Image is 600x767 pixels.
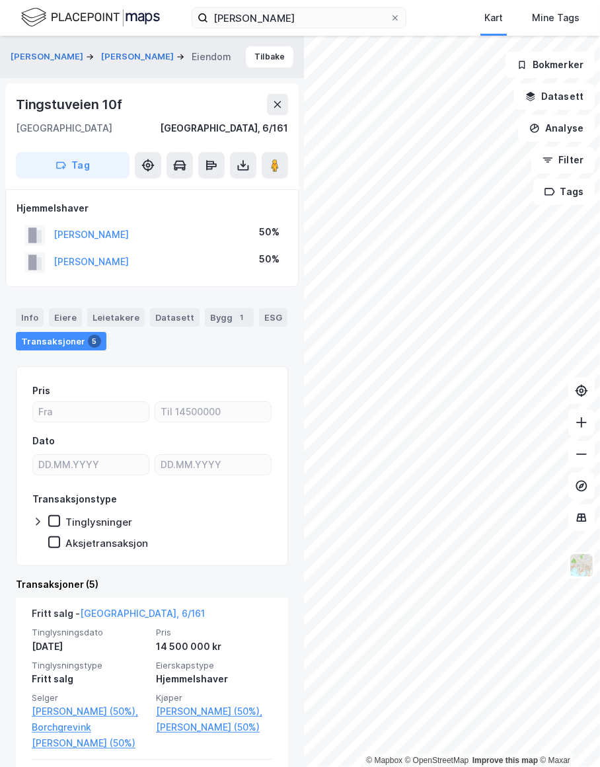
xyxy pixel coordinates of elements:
div: Bygg [205,308,254,327]
img: Z [569,553,594,578]
button: Tilbake [246,46,293,67]
button: Datasett [514,83,595,110]
a: [PERSON_NAME] (50%), [156,704,272,719]
div: Fritt salg [32,671,148,687]
div: Transaksjonstype [32,491,117,507]
span: Tinglysningsdato [32,627,148,638]
div: Info [16,308,44,327]
a: [PERSON_NAME] (50%) [156,719,272,735]
div: Mine Tags [532,10,580,26]
div: Aksjetransaksjon [65,537,148,549]
div: Tinglysninger [65,516,132,528]
div: Fritt salg - [32,606,205,627]
button: Analyse [518,115,595,141]
div: [DATE] [32,639,148,655]
div: 14 500 000 kr [156,639,272,655]
span: Selger [32,692,148,704]
div: 50% [259,224,280,240]
div: 5 [88,335,101,348]
div: Kontrollprogram for chat [534,704,600,767]
a: [PERSON_NAME] (50%), [32,704,148,719]
div: Pris [32,383,50,399]
img: logo.f888ab2527a4732fd821a326f86c7f29.svg [21,6,160,29]
input: Fra [33,402,149,422]
div: Transaksjoner (5) [16,577,288,592]
a: OpenStreetMap [405,756,469,765]
a: Mapbox [366,756,402,765]
button: [PERSON_NAME] [11,50,86,63]
button: Tag [16,152,130,179]
div: Tingstuveien 10f [16,94,125,115]
button: Bokmerker [506,52,595,78]
button: Tags [533,179,595,205]
div: Transaksjoner [16,332,106,350]
span: Eierskapstype [156,660,272,671]
input: Til 14500000 [155,402,271,422]
input: DD.MM.YYYY [155,455,271,475]
button: Filter [531,147,595,173]
div: 50% [259,251,280,267]
div: [GEOGRAPHIC_DATA] [16,120,112,136]
button: [PERSON_NAME] [101,50,176,63]
span: Pris [156,627,272,638]
span: Tinglysningstype [32,660,148,671]
div: Eiendom [192,49,231,65]
a: Borchgrevink [PERSON_NAME] (50%) [32,719,148,751]
div: Leietakere [87,308,145,327]
div: Dato [32,433,55,449]
div: Hjemmelshaver [156,671,272,687]
div: ESG [259,308,287,327]
div: 1 [235,311,248,324]
div: Eiere [49,308,82,327]
span: Kjøper [156,692,272,704]
div: Kart [484,10,503,26]
a: [GEOGRAPHIC_DATA], 6/161 [80,608,205,619]
div: Datasett [150,308,200,327]
div: [GEOGRAPHIC_DATA], 6/161 [160,120,288,136]
input: Søk på adresse, matrikkel, gårdeiere, leietakere eller personer [208,8,390,28]
div: Hjemmelshaver [17,200,287,216]
iframe: Chat Widget [534,704,600,767]
a: Improve this map [472,756,538,765]
input: DD.MM.YYYY [33,455,149,475]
